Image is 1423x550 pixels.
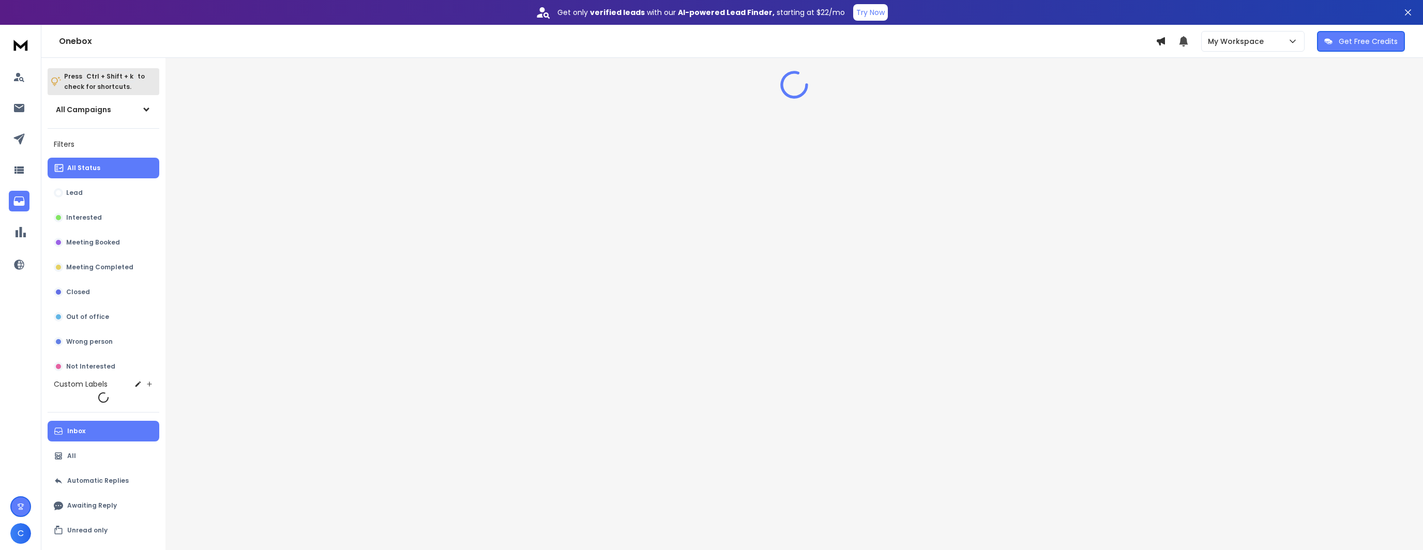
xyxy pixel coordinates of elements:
p: Interested [66,213,102,222]
p: Automatic Replies [67,477,129,485]
p: Unread only [67,526,108,534]
p: Closed [66,288,90,296]
p: Meeting Completed [66,263,133,271]
button: Automatic Replies [48,470,159,491]
p: Wrong person [66,338,113,346]
button: All [48,446,159,466]
button: Interested [48,207,159,228]
button: Inbox [48,421,159,441]
button: Get Free Credits [1317,31,1405,52]
button: Not Interested [48,356,159,377]
p: Not Interested [66,362,115,371]
p: Lead [66,189,83,197]
p: All Status [67,164,100,172]
button: Unread only [48,520,159,541]
p: Try Now [856,7,885,18]
button: Closed [48,282,159,302]
button: C [10,523,31,544]
p: Press to check for shortcuts. [64,71,145,92]
span: Ctrl + Shift + k [85,70,135,82]
strong: verified leads [590,7,645,18]
p: Get Free Credits [1339,36,1398,47]
p: Out of office [66,313,109,321]
button: All Campaigns [48,99,159,120]
p: Meeting Booked [66,238,120,247]
button: Meeting Completed [48,257,159,278]
img: logo [10,35,31,54]
button: Meeting Booked [48,232,159,253]
button: All Status [48,158,159,178]
strong: AI-powered Lead Finder, [678,7,775,18]
p: All [67,452,76,460]
p: Awaiting Reply [67,501,117,510]
button: Wrong person [48,331,159,352]
h1: Onebox [59,35,1156,48]
button: Lead [48,182,159,203]
button: Awaiting Reply [48,495,159,516]
h3: Custom Labels [54,379,108,389]
p: My Workspace [1208,36,1268,47]
button: Try Now [853,4,888,21]
h3: Filters [48,137,159,151]
p: Inbox [67,427,85,435]
button: Out of office [48,307,159,327]
h1: All Campaigns [56,104,111,115]
p: Get only with our starting at $22/mo [557,7,845,18]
